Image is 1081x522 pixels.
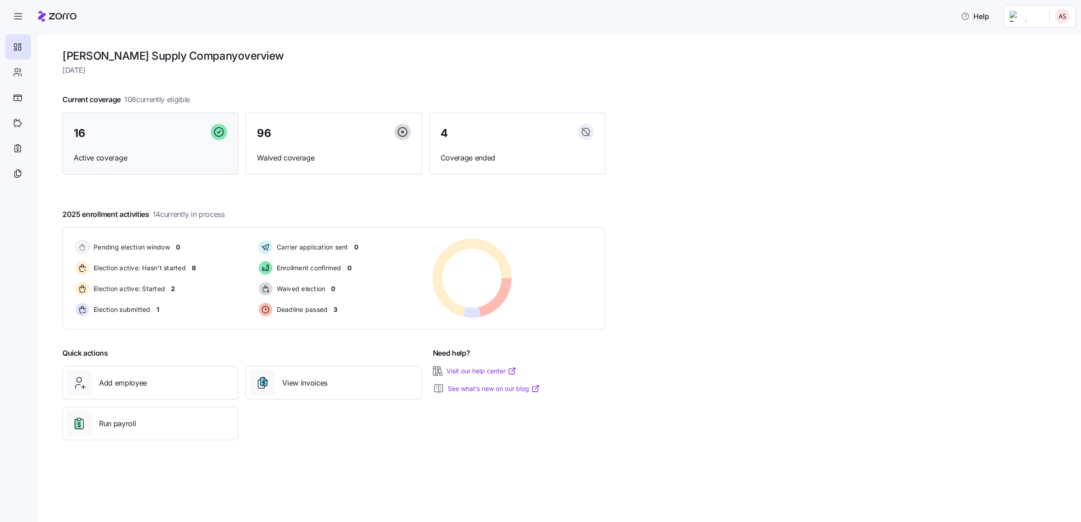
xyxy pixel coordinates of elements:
span: 3 [333,305,337,314]
span: Waived coverage [257,152,410,164]
span: Pending election window [91,243,170,252]
img: Employer logo [1010,11,1042,22]
span: Active coverage [74,152,227,164]
span: Quick actions [62,348,108,359]
span: 0 [347,263,351,273]
span: 2025 enrollment activities [62,209,225,220]
span: Waived election [274,284,326,293]
span: 0 [331,284,335,293]
span: 2 [171,284,175,293]
span: Coverage ended [441,152,594,164]
img: 9c19ce4635c6dd4ff600ad4722aa7a00 [1055,9,1070,24]
span: View invoices [282,377,327,389]
span: 14 currently in process [153,209,225,220]
span: Help [961,11,989,22]
span: 8 [192,263,196,273]
span: Election submitted [91,305,151,314]
span: 96 [257,128,271,139]
span: 16 [74,128,85,139]
span: Need help? [433,348,470,359]
span: 108 currently eligible [124,94,190,105]
span: 1 [156,305,159,314]
span: 0 [176,243,180,252]
h1: [PERSON_NAME] Supply Company overview [62,49,605,63]
span: Election active: Started [91,284,165,293]
span: Add employee [99,377,147,389]
span: Enrollment confirmed [274,263,341,273]
span: 0 [354,243,358,252]
button: Help [953,7,996,25]
a: Visit our help center [446,367,517,376]
span: Election active: Hasn't started [91,263,186,273]
span: 4 [441,128,448,139]
span: Current coverage [62,94,190,105]
span: [DATE] [62,65,605,76]
span: Run payroll [99,418,136,429]
span: Carrier application sent [274,243,348,252]
a: See what’s new on our blog [448,384,540,393]
span: Deadline passed [274,305,328,314]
